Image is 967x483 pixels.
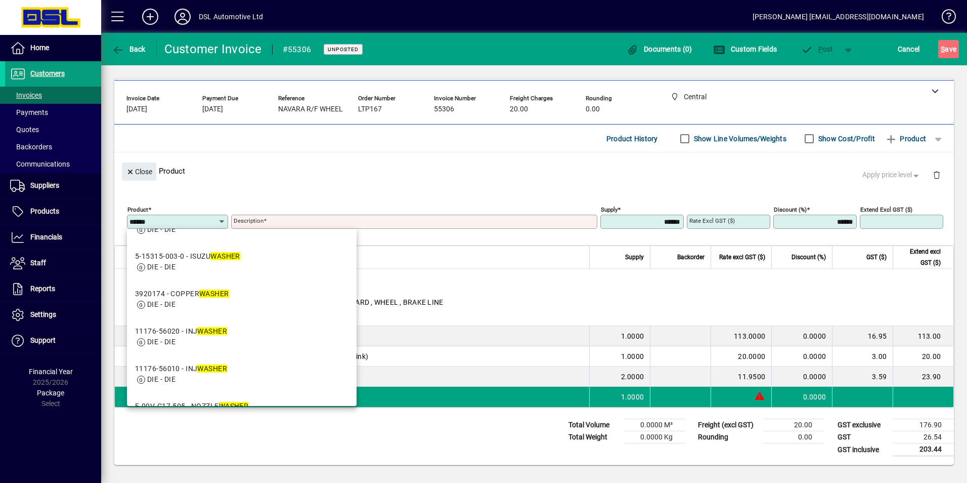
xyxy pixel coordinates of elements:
a: Quotes [5,121,101,138]
button: Documents (0) [624,40,695,58]
span: Home [30,44,49,52]
div: 11176-56020 - INJ [135,326,227,337]
button: Cancel [895,40,922,58]
span: DIE - DIE [147,263,175,271]
span: 55306 [434,105,454,113]
span: Unposted [328,46,359,53]
em: WASHER [210,252,240,260]
td: 3.59 [832,367,893,387]
div: NISSAN NAVARA CHECK FOR CRASH DAMAGE : REPAIR WIRING LOOM , REPLACE INNER GUARD , WHEEL , BRAKE L... [147,269,953,326]
td: GST [832,431,893,444]
div: Customer Invoice [164,41,262,57]
mat-label: Supply [601,206,618,213]
td: 20.00 [893,346,953,367]
a: Payments [5,104,101,121]
span: Quotes [10,126,39,134]
td: 0.0000 Kg [624,431,685,444]
span: Invoices [10,91,42,99]
span: Backorders [10,143,52,151]
td: 113.00 [893,326,953,346]
div: #55306 [283,42,312,58]
button: Profile [166,8,199,26]
em: WASHER [219,402,249,410]
button: Product History [602,130,662,148]
span: Products [30,207,59,215]
app-page-header-button: Delete [925,170,949,179]
app-page-header-button: Close [119,167,159,176]
div: 20.0000 [717,351,765,361]
div: 113.0000 [717,331,765,341]
td: 203.44 [893,444,954,456]
a: Settings [5,302,101,328]
a: Backorders [5,138,101,155]
td: 26.54 [893,431,954,444]
div: 5-15315-003-0 - ISUZU [135,251,240,262]
mat-option: 11176-56020 - INJ WASHER [127,318,357,355]
span: 2.0000 [621,372,644,382]
td: 0.00 [764,431,824,444]
span: Rate excl GST ($) [719,252,765,263]
span: Package [37,389,64,397]
a: Reports [5,276,101,302]
span: NAVARA R/F WHEEL [278,105,343,113]
button: Apply price level [858,166,925,184]
em: WASHER [199,290,229,298]
label: Show Cost/Profit [816,134,875,144]
span: DIE - DIE [147,300,175,308]
div: [PERSON_NAME] [EMAIL_ADDRESS][DOMAIN_NAME] [753,9,924,25]
span: Cancel [898,41,920,57]
td: 176.90 [893,419,954,431]
label: Show Line Volumes/Weights [692,134,786,144]
button: Close [122,163,156,181]
span: P [818,45,823,53]
span: Close [126,164,152,180]
span: 20.00 [510,105,528,113]
td: 20.00 [764,419,824,431]
a: Communications [5,155,101,173]
div: DSL Automotive Ltd [199,9,263,25]
span: Custom Fields [713,45,777,53]
div: 11176-56010 - INJ [135,364,227,374]
td: Rounding [693,431,764,444]
span: DIE - DIE [147,338,175,346]
a: Staff [5,251,101,276]
button: Post [796,40,839,58]
div: F-00V-C17-505 - NOZZLE [135,401,248,412]
mat-option: 11176-56010 - INJ WASHER [127,355,357,393]
td: Total Volume [563,419,624,431]
span: Back [112,45,146,53]
span: Financial Year [29,368,73,376]
span: Extend excl GST ($) [899,246,941,268]
span: DIE - DIE [147,225,175,233]
span: 1.0000 [621,351,644,361]
a: Invoices [5,87,101,104]
span: Staff [30,259,46,267]
a: Financials [5,225,101,250]
span: GST ($) [866,252,887,263]
a: Knowledge Base [934,2,954,35]
em: WASHER [197,327,227,335]
mat-label: Discount (%) [774,206,807,213]
span: Discount (%) [792,252,826,263]
span: Apply price level [862,170,921,180]
button: Back [109,40,148,58]
a: Support [5,328,101,353]
span: Documents (0) [627,45,692,53]
span: Financials [30,233,62,241]
a: Home [5,35,101,61]
em: WASHER [197,365,227,373]
td: Total Weight [563,431,624,444]
td: GST inclusive [832,444,893,456]
app-page-header-button: Back [101,40,157,58]
span: Payments [10,108,48,116]
mat-option: F-00V-C17-505 - NOZZLE WASHER [127,393,357,430]
td: 0.0000 [771,346,832,367]
span: ost [801,45,833,53]
td: 0.0000 [771,367,832,387]
span: [DATE] [202,105,223,113]
span: DIE - DIE [147,375,175,383]
span: LTP167 [358,105,382,113]
mat-label: Product [127,206,148,213]
span: Backorder [677,252,705,263]
span: Reports [30,285,55,293]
